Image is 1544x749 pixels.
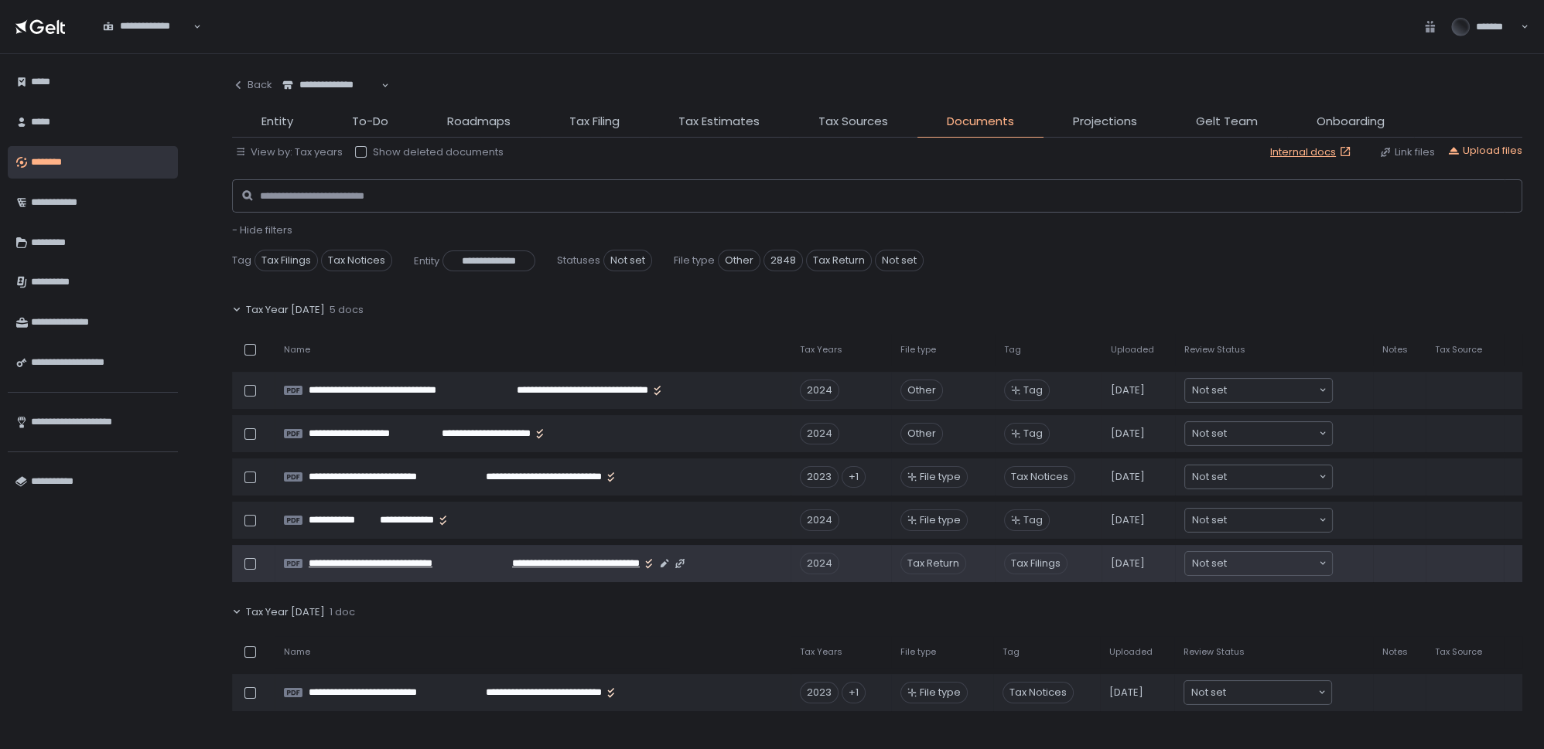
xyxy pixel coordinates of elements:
[232,223,292,237] button: - Hide filters
[246,303,325,317] span: Tax Year [DATE]
[603,250,652,271] span: Not set
[1435,344,1482,356] span: Tax Source
[1111,470,1145,484] span: [DATE]
[1004,344,1021,356] span: Tag
[900,380,943,401] div: Other
[1192,469,1227,485] span: Not set
[1073,113,1137,131] span: Projections
[1023,427,1043,441] span: Tag
[1382,344,1408,356] span: Notes
[1192,556,1227,571] span: Not set
[232,254,251,267] span: Tag
[674,254,715,267] span: File type
[1192,383,1227,398] span: Not set
[1023,513,1043,527] span: Tag
[818,113,888,131] span: Tax Sources
[284,344,310,356] span: Name
[1111,557,1145,570] span: [DATE]
[1003,646,1020,658] span: Tag
[232,70,272,100] button: Back
[1111,383,1145,397] span: [DATE]
[800,466,839,488] div: 2023
[272,70,389,101] div: Search for option
[321,250,392,271] span: Tax Notices
[1227,383,1317,398] input: Search for option
[1192,512,1227,528] span: Not set
[678,113,760,131] span: Tax Estimates
[1192,426,1227,441] span: Not set
[900,344,936,356] span: File type
[569,113,620,131] span: Tax Filing
[806,250,872,271] span: Tax Return
[1270,145,1354,159] a: Internal docs
[800,509,839,531] div: 2024
[1191,685,1226,700] span: Not set
[800,380,839,401] div: 2024
[718,250,760,271] span: Other
[920,470,961,484] span: File type
[352,113,388,131] span: To-Do
[261,113,293,131] span: Entity
[1109,686,1143,700] span: [DATE]
[1184,681,1331,704] div: Search for option
[1004,553,1067,574] span: Tax Filings
[1196,113,1258,131] span: Gelt Team
[1227,512,1317,528] input: Search for option
[842,682,866,703] div: +1
[414,254,439,268] span: Entity
[254,250,318,271] span: Tax Filings
[246,605,325,619] span: Tax Year [DATE]
[1317,113,1385,131] span: Onboarding
[1227,469,1317,485] input: Search for option
[947,113,1014,131] span: Documents
[842,466,866,488] div: +1
[1111,513,1145,527] span: [DATE]
[920,686,961,700] span: File type
[1227,556,1317,571] input: Search for option
[103,33,192,49] input: Search for option
[1226,685,1317,700] input: Search for option
[1111,344,1154,356] span: Uploaded
[1447,144,1522,158] button: Upload files
[900,646,936,658] span: File type
[800,423,839,444] div: 2024
[330,605,355,619] span: 1 doc
[1185,379,1332,402] div: Search for option
[1184,344,1245,356] span: Review Status
[93,11,201,43] div: Search for option
[1185,552,1332,575] div: Search for option
[447,113,511,131] span: Roadmaps
[235,145,343,159] button: View by: Tax years
[1185,465,1332,489] div: Search for option
[1379,145,1435,159] button: Link files
[232,78,272,92] div: Back
[875,250,924,271] span: Not set
[800,344,842,356] span: Tax Years
[1004,466,1075,488] span: Tax Notices
[1185,509,1332,532] div: Search for option
[900,553,966,574] div: Tax Return
[1382,646,1408,658] span: Notes
[1184,646,1245,658] span: Review Status
[232,223,292,237] span: - Hide filters
[763,250,803,271] span: 2848
[1109,646,1153,658] span: Uploaded
[557,254,600,267] span: Statuses
[1227,426,1317,441] input: Search for option
[800,646,842,658] span: Tax Years
[1003,682,1074,703] span: Tax Notices
[900,423,943,444] div: Other
[330,303,364,317] span: 5 docs
[282,92,380,107] input: Search for option
[284,646,310,658] span: Name
[800,553,839,574] div: 2024
[1185,422,1332,445] div: Search for option
[1111,427,1145,441] span: [DATE]
[1023,383,1043,397] span: Tag
[920,513,961,527] span: File type
[800,682,839,703] div: 2023
[1435,646,1482,658] span: Tax Source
